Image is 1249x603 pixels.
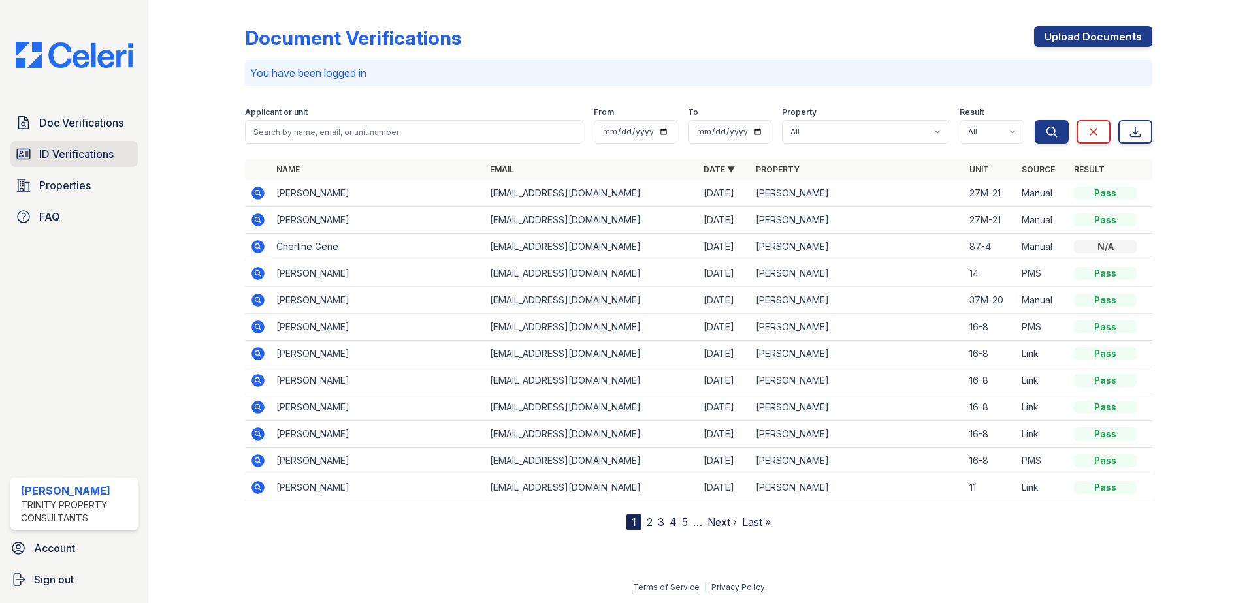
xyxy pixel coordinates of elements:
td: [PERSON_NAME] [271,367,485,394]
td: PMS [1016,314,1069,341]
td: [DATE] [698,314,751,341]
td: 14 [964,260,1016,287]
a: Date ▼ [704,164,735,174]
td: 37M-20 [964,287,1016,314]
input: Search by name, email, or unit number [245,120,583,144]
a: Source [1022,164,1055,174]
div: Pass [1074,454,1137,467]
td: [EMAIL_ADDRESS][DOMAIN_NAME] [485,394,698,421]
td: [EMAIL_ADDRESS][DOMAIN_NAME] [485,314,698,341]
td: 27M-21 [964,207,1016,234]
td: [PERSON_NAME] [271,314,485,341]
div: | [704,582,707,592]
div: Document Verifications [245,26,461,50]
td: PMS [1016,260,1069,287]
div: Pass [1074,374,1137,387]
td: [PERSON_NAME] [751,474,964,501]
span: Properties [39,178,91,193]
td: [DATE] [698,394,751,421]
span: … [693,514,702,530]
td: Link [1016,421,1069,448]
td: 16-8 [964,421,1016,448]
a: Last » [742,516,771,529]
div: Pass [1074,347,1137,360]
label: From [594,107,614,117]
span: FAQ [39,209,60,224]
div: Trinity Property Consultants [21,499,133,525]
td: [DATE] [698,287,751,314]
div: Pass [1074,401,1137,414]
td: Link [1016,474,1069,501]
td: [EMAIL_ADDRESS][DOMAIN_NAME] [485,180,698,207]
td: [EMAIL_ADDRESS][DOMAIN_NAME] [485,341,698,367]
a: Terms of Service [633,582,700,592]
span: Sign out [34,572,74,587]
td: [DATE] [698,341,751,367]
td: [EMAIL_ADDRESS][DOMAIN_NAME] [485,448,698,474]
td: 27M-21 [964,180,1016,207]
td: [PERSON_NAME] [751,287,964,314]
div: Pass [1074,481,1137,494]
p: You have been logged in [250,65,1147,81]
td: [EMAIL_ADDRESS][DOMAIN_NAME] [485,287,698,314]
a: Properties [10,172,138,198]
td: [DATE] [698,260,751,287]
td: [DATE] [698,421,751,448]
td: 16-8 [964,314,1016,341]
a: Doc Verifications [10,110,138,136]
td: [PERSON_NAME] [271,207,485,234]
td: [DATE] [698,448,751,474]
td: [PERSON_NAME] [751,394,964,421]
td: [PERSON_NAME] [271,474,485,501]
a: Email [490,164,514,174]
td: [EMAIL_ADDRESS][DOMAIN_NAME] [485,260,698,287]
div: Pass [1074,267,1137,280]
td: [PERSON_NAME] [271,394,485,421]
td: [DATE] [698,180,751,207]
div: N/A [1074,240,1137,253]
a: Unit [969,164,989,174]
a: Result [1074,164,1105,174]
span: Account [34,540,75,556]
td: [PERSON_NAME] [271,287,485,314]
td: Link [1016,394,1069,421]
td: Manual [1016,287,1069,314]
div: Pass [1074,187,1137,200]
td: Cherline Gene [271,234,485,260]
div: Pass [1074,320,1137,333]
td: [PERSON_NAME] [751,180,964,207]
span: ID Verifications [39,146,114,162]
td: [EMAIL_ADDRESS][DOMAIN_NAME] [485,234,698,260]
td: Manual [1016,180,1069,207]
a: 3 [658,516,664,529]
label: Result [960,107,984,117]
div: 1 [626,514,641,530]
label: To [688,107,698,117]
td: [DATE] [698,207,751,234]
td: [PERSON_NAME] [751,234,964,260]
a: Privacy Policy [711,582,765,592]
td: [PERSON_NAME] [751,260,964,287]
td: Link [1016,341,1069,367]
td: [PERSON_NAME] [751,448,964,474]
td: 16-8 [964,448,1016,474]
td: [PERSON_NAME] [751,207,964,234]
label: Applicant or unit [245,107,308,117]
td: Manual [1016,207,1069,234]
a: Account [5,535,143,561]
a: Sign out [5,566,143,593]
a: Upload Documents [1034,26,1152,47]
td: [PERSON_NAME] [751,314,964,341]
div: Pass [1074,213,1137,226]
td: [PERSON_NAME] [271,421,485,448]
td: [PERSON_NAME] [751,367,964,394]
td: [PERSON_NAME] [271,260,485,287]
div: Pass [1074,294,1137,307]
td: [EMAIL_ADDRESS][DOMAIN_NAME] [485,207,698,234]
td: [PERSON_NAME] [751,341,964,367]
td: [EMAIL_ADDRESS][DOMAIN_NAME] [485,421,698,448]
td: 16-8 [964,367,1016,394]
a: Property [756,164,800,174]
td: [DATE] [698,474,751,501]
